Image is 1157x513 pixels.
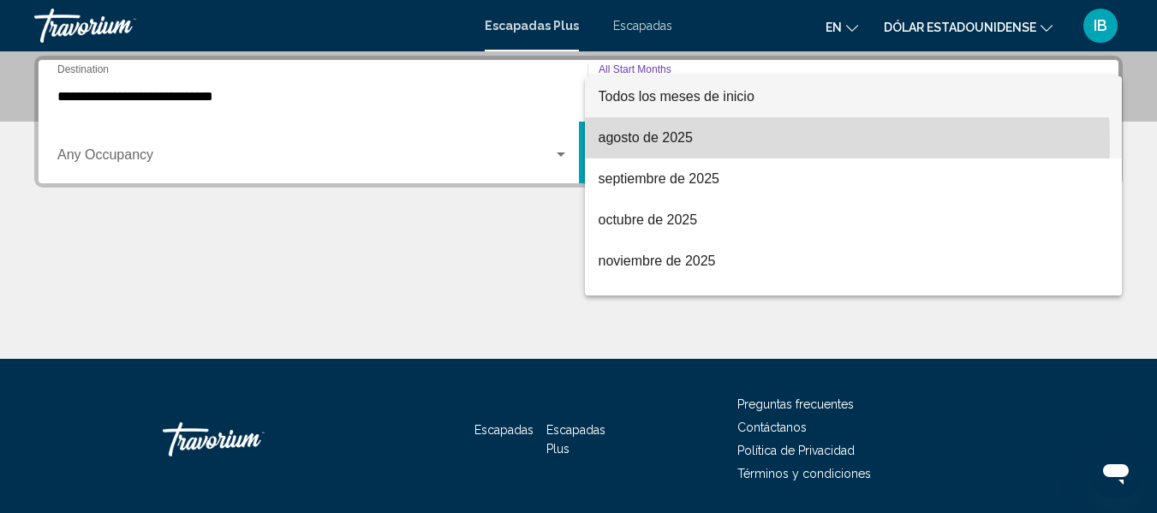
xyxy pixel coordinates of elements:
[599,130,693,145] font: agosto de 2025
[599,295,712,309] font: diciembre de 2025
[599,89,754,104] font: Todos los meses de inicio
[1088,444,1143,499] iframe: Botón para iniciar la ventana de mensajería
[599,212,698,227] font: octubre de 2025
[599,254,716,268] font: noviembre de 2025
[599,171,719,186] font: septiembre de 2025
